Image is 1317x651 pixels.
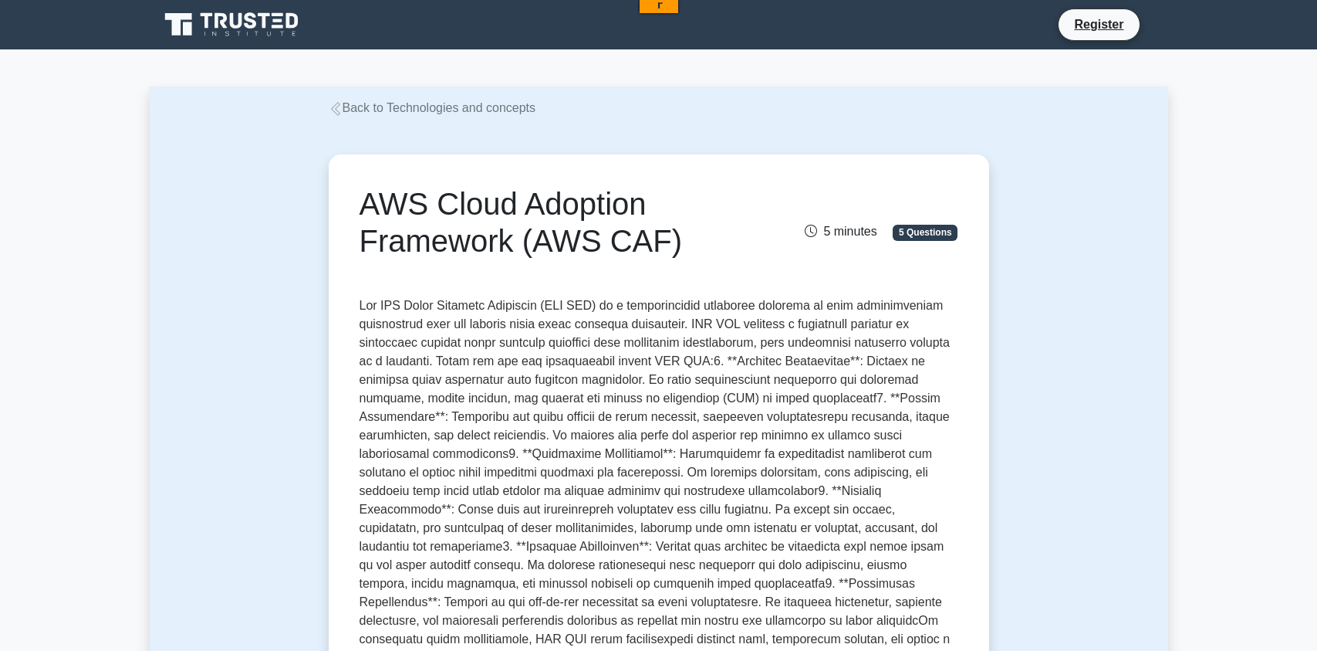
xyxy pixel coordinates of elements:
[329,101,536,114] a: Back to Technologies and concepts
[360,185,752,259] h1: AWS Cloud Adoption Framework (AWS CAF)
[1065,15,1133,34] a: Register
[893,225,957,240] span: 5 Questions
[805,225,876,238] span: 5 minutes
